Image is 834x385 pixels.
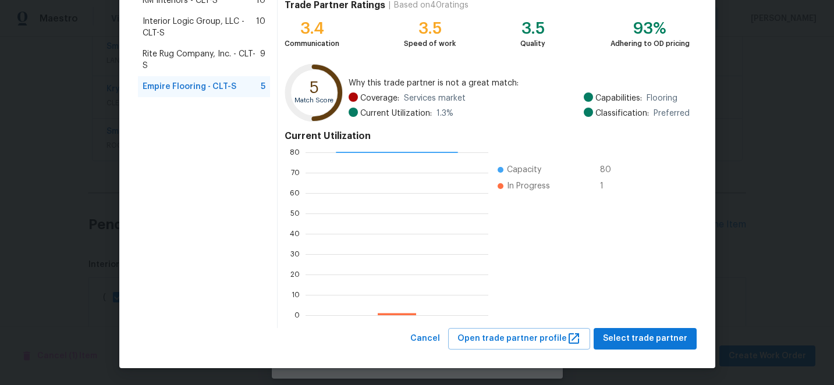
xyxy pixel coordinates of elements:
button: Select trade partner [594,328,697,350]
div: Speed of work [404,38,456,49]
div: 3.4 [285,23,339,34]
text: Match Score [295,97,334,104]
text: 60 [290,190,300,197]
text: 80 [290,149,300,156]
span: Select trade partner [603,331,687,346]
span: In Progress [507,180,550,192]
text: 0 [294,312,300,319]
span: Flooring [647,92,677,104]
div: 3.5 [520,23,545,34]
text: 10 [292,291,300,298]
span: Interior Logic Group, LLC - CLT-S [143,16,257,39]
text: 30 [290,251,300,258]
span: 5 [261,81,265,92]
text: 70 [291,169,300,176]
div: Adhering to OD pricing [611,38,690,49]
button: Cancel [406,328,445,350]
text: 20 [290,271,300,278]
span: Cancel [410,331,440,346]
text: 50 [290,210,300,217]
span: Classification: [595,108,649,119]
span: Preferred [654,108,690,119]
span: Empire Flooring - CLT-S [143,81,236,92]
div: 3.5 [404,23,456,34]
span: Capabilities: [595,92,642,104]
div: Communication [285,38,339,49]
span: Capacity [507,164,541,176]
button: Open trade partner profile [448,328,590,350]
span: 1.3 % [436,108,453,119]
span: 1 [600,180,619,192]
span: 9 [260,48,265,72]
div: 93% [611,23,690,34]
div: Quality [520,38,545,49]
span: 80 [600,164,619,176]
span: 10 [256,16,265,39]
span: Coverage: [360,92,399,104]
text: 5 [310,80,319,96]
span: Current Utilization: [360,108,432,119]
span: Rite Rug Company, Inc. - CLT-S [143,48,261,72]
span: Open trade partner profile [457,331,581,346]
span: Services market [404,92,466,104]
span: Why this trade partner is not a great match: [349,77,690,89]
text: 40 [290,230,300,237]
h4: Current Utilization [285,130,689,142]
